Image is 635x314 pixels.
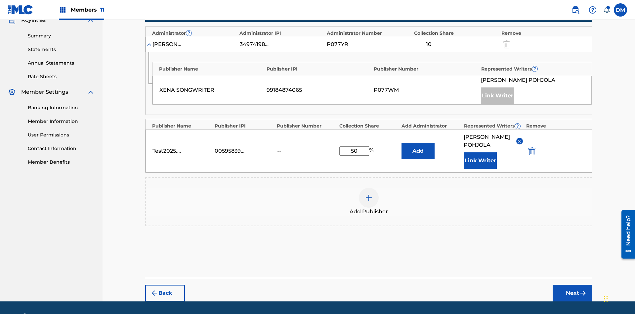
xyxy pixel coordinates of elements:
[152,30,236,37] div: Administrator
[21,16,46,24] span: Royalties
[239,30,323,37] div: Administrator IPI
[159,86,263,94] div: XENA SONGWRITER
[616,208,635,262] iframe: Resource Center
[571,6,579,14] img: search
[464,133,511,149] span: [PERSON_NAME] POHJOLA
[186,30,191,36] span: ?
[28,46,95,53] a: Statements
[21,88,68,96] span: Member Settings
[553,285,592,301] button: Next
[532,66,537,72] span: ?
[365,194,373,202] img: add
[501,30,585,37] div: Remove
[569,3,582,17] a: Public Search
[515,124,520,129] span: ?
[215,123,274,130] div: Publisher IPI
[8,5,33,15] img: MLC Logo
[267,86,370,94] div: 99184874065
[579,289,587,297] img: f7272a7cc735f4ea7f67.svg
[369,146,375,156] span: %
[28,73,95,80] a: Rate Sheets
[339,123,399,130] div: Collection Share
[87,88,95,96] img: expand
[152,123,211,130] div: Publisher Name
[526,123,585,130] div: Remove
[8,16,16,24] img: Royalties
[8,88,16,96] img: Member Settings
[414,30,498,37] div: Collection Share
[28,145,95,152] a: Contact Information
[374,86,478,94] div: P077WM
[159,66,263,73] div: Publisher Name
[71,6,104,14] span: Members
[267,66,371,73] div: Publisher IPI
[28,131,95,138] a: User Permissions
[589,6,597,14] img: help
[59,6,67,14] img: Top Rightsholders
[374,66,478,73] div: Publisher Number
[614,3,627,17] div: User Menu
[464,123,523,130] div: Represented Writers
[517,139,522,144] img: remove-from-list-button
[87,16,95,24] img: expand
[481,66,585,73] div: Represented Writers
[464,152,497,169] button: Link Writer
[604,289,608,309] div: Drag
[602,282,635,314] iframe: Chat Widget
[277,123,336,130] div: Publisher Number
[145,285,185,301] button: Back
[146,41,152,48] img: expand-cell-toggle
[402,143,435,159] button: Add
[481,76,555,84] span: [PERSON_NAME] POHJOLA
[28,32,95,39] a: Summary
[603,7,610,13] div: Notifications
[586,3,599,17] div: Help
[28,60,95,67] a: Annual Statements
[28,159,95,166] a: Member Benefits
[28,118,95,125] a: Member Information
[150,289,158,297] img: 7ee5dd4eb1f8a8e3ef2f.svg
[28,104,95,111] a: Banking Information
[327,30,411,37] div: Administrator Number
[528,147,535,155] img: 12a2ab48e56ec057fbd8.svg
[402,123,461,130] div: Add Administrator
[350,208,388,216] span: Add Publisher
[100,7,104,13] span: 11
